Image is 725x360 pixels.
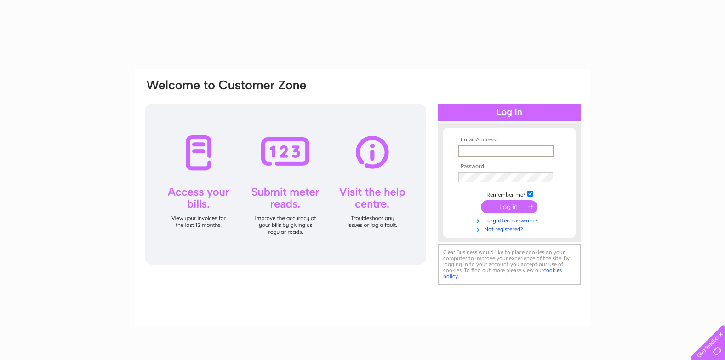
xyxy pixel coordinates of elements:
th: Password: [456,163,563,170]
a: Not registered? [458,224,563,233]
th: Email Address: [456,137,563,143]
input: Submit [481,200,537,213]
a: Forgotten password? [458,215,563,224]
td: Remember me? [456,189,563,198]
div: Clear Business would like to place cookies on your computer to improve your experience of the sit... [438,244,581,285]
a: cookies policy [443,267,562,279]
